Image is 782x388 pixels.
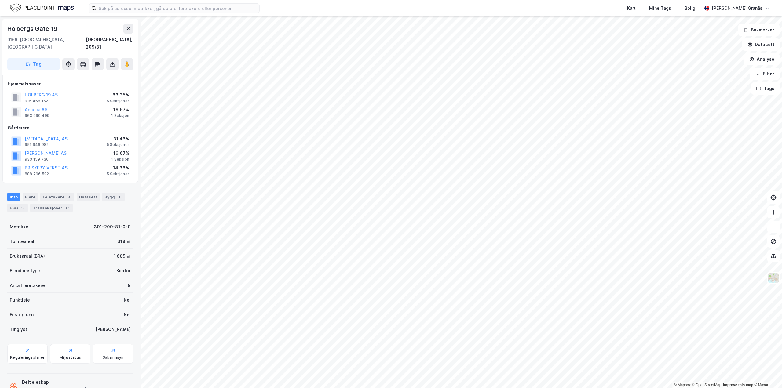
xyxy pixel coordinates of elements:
[111,106,129,113] div: 16.67%
[60,355,81,360] div: Miljøstatus
[77,193,100,201] div: Datasett
[8,80,133,88] div: Hjemmelshaver
[10,296,30,304] div: Punktleie
[10,223,30,230] div: Matrikkel
[96,326,131,333] div: [PERSON_NAME]
[25,113,49,118] div: 963 990 499
[25,157,49,162] div: 933 159 736
[117,238,131,245] div: 318 ㎡
[94,223,131,230] div: 301-209-81-0-0
[10,238,34,245] div: Tomteareal
[107,91,129,99] div: 83.35%
[102,193,125,201] div: Bygg
[124,296,131,304] div: Nei
[712,5,762,12] div: [PERSON_NAME] Granås
[627,5,636,12] div: Kart
[8,124,133,132] div: Gårdeiere
[107,164,129,172] div: 14.38%
[23,193,38,201] div: Eiere
[10,311,34,318] div: Festegrunn
[685,5,695,12] div: Bolig
[124,311,131,318] div: Nei
[10,267,40,274] div: Eiendomstype
[738,24,780,36] button: Bokmerker
[103,355,124,360] div: Saksinnsyn
[25,172,49,176] div: 888 796 592
[7,58,60,70] button: Tag
[10,282,45,289] div: Antall leietakere
[19,205,25,211] div: 5
[107,99,129,103] div: 5 Seksjoner
[10,3,74,13] img: logo.f888ab2527a4732fd821a326f86c7f29.svg
[742,38,780,51] button: Datasett
[751,359,782,388] iframe: Chat Widget
[116,194,122,200] div: 1
[7,193,20,201] div: Info
[723,383,753,387] a: Improve this map
[64,205,70,211] div: 37
[107,135,129,143] div: 31.46%
[751,82,780,95] button: Tags
[7,36,86,51] div: 0166, [GEOGRAPHIC_DATA], [GEOGRAPHIC_DATA]
[40,193,74,201] div: Leietakere
[750,68,780,80] button: Filter
[114,252,131,260] div: 1 685 ㎡
[30,204,73,212] div: Transaksjoner
[116,267,131,274] div: Kontor
[96,4,259,13] input: Søk på adresse, matrikkel, gårdeiere, leietakere eller personer
[107,142,129,147] div: 5 Seksjoner
[111,157,129,162] div: 1 Seksjon
[128,282,131,289] div: 9
[25,99,48,103] div: 915 468 152
[10,252,45,260] div: Bruksareal (BRA)
[66,194,72,200] div: 9
[10,326,27,333] div: Tinglyst
[674,383,691,387] a: Mapbox
[768,272,779,284] img: Z
[22,379,102,386] div: Delt eieskap
[649,5,671,12] div: Mine Tags
[111,113,129,118] div: 1 Seksjon
[25,142,49,147] div: 951 946 982
[111,150,129,157] div: 16.67%
[107,172,129,176] div: 5 Seksjoner
[86,36,133,51] div: [GEOGRAPHIC_DATA], 209/81
[10,355,45,360] div: Reguleringsplaner
[7,24,59,34] div: Holbergs Gate 19
[744,53,780,65] button: Analyse
[7,204,28,212] div: ESG
[692,383,722,387] a: OpenStreetMap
